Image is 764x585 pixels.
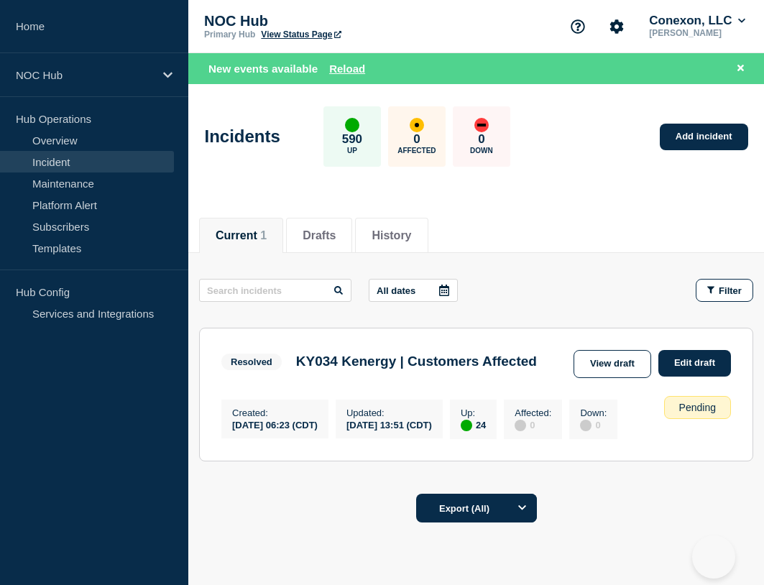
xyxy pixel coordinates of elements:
span: Resolved [221,354,282,370]
div: affected [410,118,424,132]
p: Up [347,147,357,155]
p: Affected [397,147,436,155]
button: Account settings [602,11,632,42]
div: up [461,420,472,431]
a: View draft [574,350,651,378]
div: up [345,118,359,132]
div: [DATE] 06:23 (CDT) [232,418,318,430]
button: History [372,229,411,242]
span: New events available [208,63,318,75]
div: disabled [580,420,592,431]
p: NOC Hub [16,69,154,81]
div: 24 [461,418,486,431]
p: Down : [580,407,607,418]
p: NOC Hub [204,13,492,29]
p: Up : [461,407,486,418]
a: Add incident [660,124,748,150]
div: 0 [515,418,551,431]
p: Down [470,147,493,155]
button: Filter [696,279,753,302]
button: Conexon, LLC [646,14,748,28]
button: Drafts [303,229,336,242]
div: disabled [515,420,526,431]
span: Filter [719,285,742,296]
button: Reload [329,63,365,75]
div: down [474,118,489,132]
p: 0 [413,132,420,147]
button: Current 1 [216,229,267,242]
p: Created : [232,407,318,418]
p: [PERSON_NAME] [646,28,748,38]
p: All dates [377,285,415,296]
p: 590 [342,132,362,147]
iframe: Help Scout Beacon - Open [692,535,735,579]
div: [DATE] 13:51 (CDT) [346,418,432,430]
p: Primary Hub [204,29,255,40]
p: 0 [478,132,484,147]
button: Export (All) [416,494,537,522]
button: Options [508,494,537,522]
input: Search incidents [199,279,351,302]
button: Support [563,11,593,42]
span: 1 [260,229,267,241]
p: Affected : [515,407,551,418]
div: Pending [664,396,731,419]
a: Edit draft [658,350,731,377]
h1: Incidents [205,126,280,147]
p: Updated : [346,407,432,418]
a: View Status Page [261,29,341,40]
div: 0 [580,418,607,431]
h3: KY034 Kenergy | Customers Affected [296,354,537,369]
button: All dates [369,279,458,302]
